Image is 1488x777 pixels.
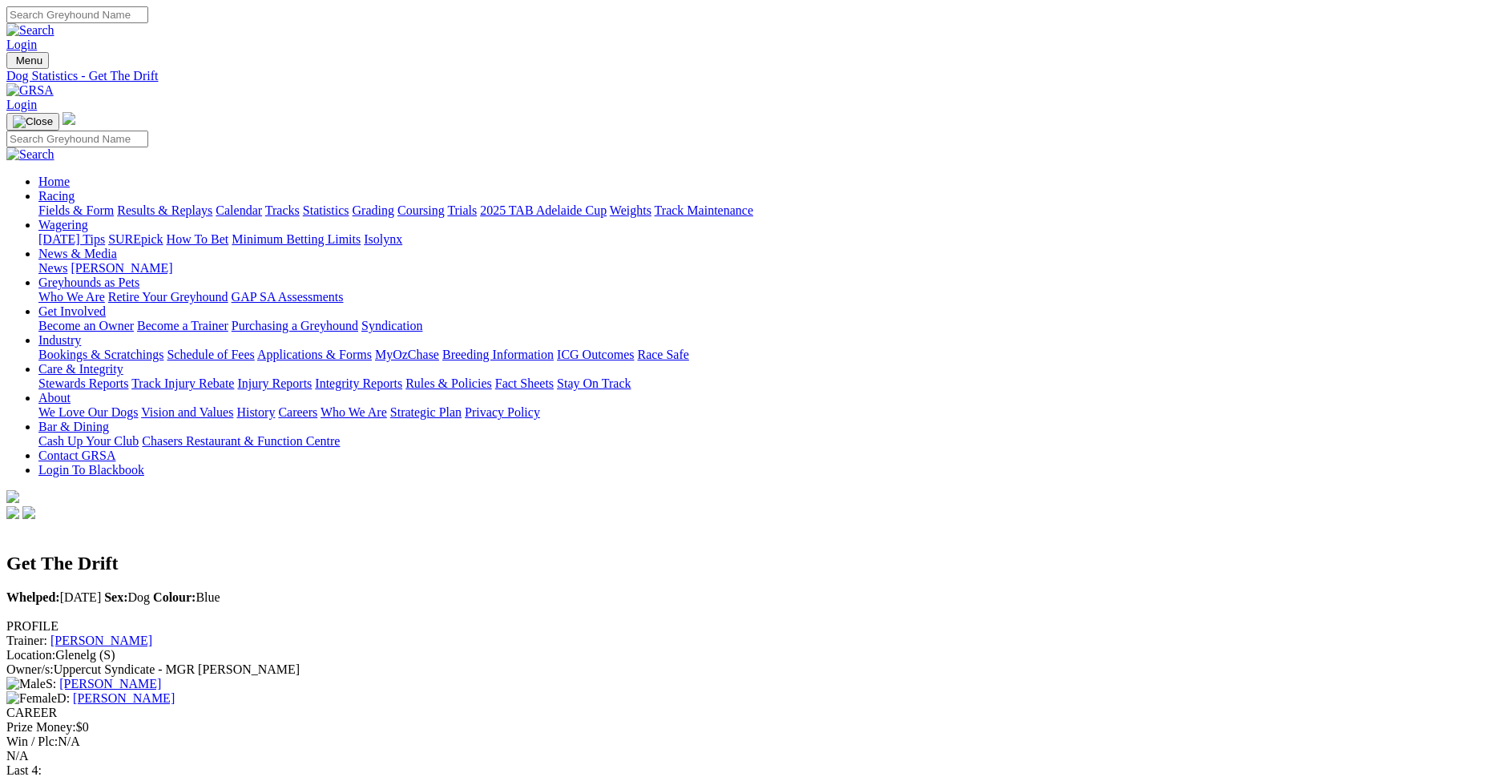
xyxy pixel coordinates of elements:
span: Owner/s: [6,662,54,676]
img: Search [6,23,54,38]
div: Get Involved [38,319,1482,333]
button: Toggle navigation [6,52,49,69]
a: Industry [38,333,81,347]
a: Bookings & Scratchings [38,348,163,361]
div: PROFILE [6,619,1482,634]
span: Blue [153,590,220,604]
a: Results & Replays [117,203,212,217]
a: Breeding Information [442,348,554,361]
a: Schedule of Fees [167,348,254,361]
a: Strategic Plan [390,405,462,419]
a: Privacy Policy [465,405,540,419]
div: Wagering [38,232,1482,247]
div: N/A [6,749,1482,763]
a: Statistics [303,203,349,217]
img: Female [6,691,57,706]
a: 2025 TAB Adelaide Cup [480,203,607,217]
a: Stewards Reports [38,376,128,390]
a: Login [6,98,37,111]
a: Login To Blackbook [38,463,144,477]
a: Become an Owner [38,319,134,332]
a: Purchasing a Greyhound [232,319,358,332]
a: Tracks [265,203,300,217]
div: Uppercut Syndicate - MGR [PERSON_NAME] [6,662,1482,677]
button: Toggle navigation [6,113,59,131]
a: ICG Outcomes [557,348,634,361]
span: [DATE] [6,590,101,604]
img: Close [13,115,53,128]
a: Isolynx [364,232,402,246]
img: twitter.svg [22,506,35,519]
a: Get Involved [38,304,106,318]
a: We Love Our Dogs [38,405,138,419]
a: History [236,405,275,419]
a: About [38,391,71,405]
div: Bar & Dining [38,434,1482,449]
a: [PERSON_NAME] [59,677,161,690]
div: CAREER [6,706,1482,720]
h2: Get The Drift [6,553,1482,574]
img: Male [6,677,46,691]
a: Minimum Betting Limits [232,232,361,246]
a: Calendar [216,203,262,217]
span: Dog [104,590,150,604]
a: Login [6,38,37,51]
a: Contact GRSA [38,449,115,462]
span: Menu [16,54,42,66]
a: [DATE] Tips [38,232,105,246]
img: facebook.svg [6,506,19,519]
a: Wagering [38,218,88,231]
div: Glenelg (S) [6,648,1482,662]
input: Search [6,131,148,147]
a: Bar & Dining [38,420,109,433]
span: Win / Plc: [6,735,58,748]
a: Cash Up Your Club [38,434,139,448]
div: N/A [6,735,1482,749]
a: Chasers Restaurant & Function Centre [142,434,340,448]
a: Who We Are [321,405,387,419]
a: MyOzChase [375,348,439,361]
span: S: [6,677,56,690]
a: Fields & Form [38,203,114,217]
b: Sex: [104,590,127,604]
a: Race Safe [637,348,688,361]
span: Location: [6,648,55,662]
a: Weights [610,203,651,217]
a: GAP SA Assessments [232,290,344,304]
a: Become a Trainer [137,319,228,332]
a: Home [38,175,70,188]
img: Search [6,147,54,162]
span: D: [6,691,70,705]
a: Syndication [361,319,422,332]
a: Integrity Reports [315,376,402,390]
a: Dog Statistics - Get The Drift [6,69,1482,83]
b: Colour: [153,590,196,604]
a: Rules & Policies [405,376,492,390]
div: Greyhounds as Pets [38,290,1482,304]
div: News & Media [38,261,1482,276]
a: Grading [353,203,394,217]
div: Industry [38,348,1482,362]
a: Retire Your Greyhound [108,290,228,304]
img: logo-grsa-white.png [6,490,19,503]
a: News & Media [38,247,117,260]
a: Track Maintenance [655,203,753,217]
a: Coursing [397,203,445,217]
img: logo-grsa-white.png [63,112,75,125]
a: [PERSON_NAME] [50,634,152,647]
span: Prize Money: [6,720,76,734]
a: Care & Integrity [38,362,123,376]
a: Applications & Forms [257,348,372,361]
div: $0 [6,720,1482,735]
a: News [38,261,67,275]
a: Track Injury Rebate [131,376,234,390]
a: Racing [38,189,75,203]
a: Vision and Values [141,405,233,419]
a: Injury Reports [237,376,312,390]
a: SUREpick [108,232,163,246]
div: Care & Integrity [38,376,1482,391]
a: Stay On Track [557,376,631,390]
input: Search [6,6,148,23]
img: GRSA [6,83,54,98]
